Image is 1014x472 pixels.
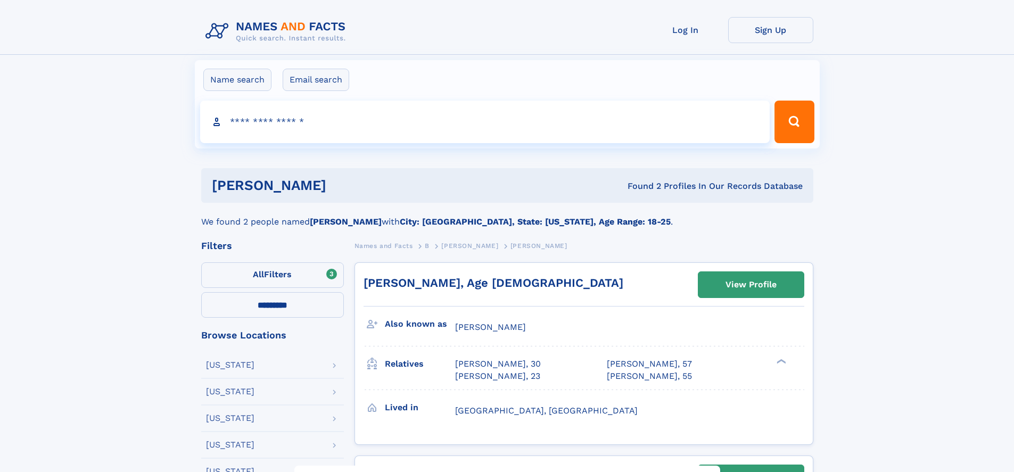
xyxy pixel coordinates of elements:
[310,217,382,227] b: [PERSON_NAME]
[455,322,526,332] span: [PERSON_NAME]
[201,17,355,46] img: Logo Names and Facts
[698,272,804,297] a: View Profile
[201,241,344,251] div: Filters
[455,358,541,370] a: [PERSON_NAME], 30
[477,180,803,192] div: Found 2 Profiles In Our Records Database
[441,239,498,252] a: [PERSON_NAME]
[774,358,787,365] div: ❯
[607,370,692,382] a: [PERSON_NAME], 55
[364,276,623,289] a: [PERSON_NAME], Age [DEMOGRAPHIC_DATA]
[201,262,344,288] label: Filters
[455,405,638,416] span: [GEOGRAPHIC_DATA], [GEOGRAPHIC_DATA]
[206,441,254,449] div: [US_STATE]
[455,370,540,382] a: [PERSON_NAME], 23
[201,203,813,228] div: We found 2 people named with .
[425,239,430,252] a: B
[201,330,344,340] div: Browse Locations
[200,101,770,143] input: search input
[400,217,671,227] b: City: [GEOGRAPHIC_DATA], State: [US_STATE], Age Range: 18-25
[203,69,271,91] label: Name search
[385,315,455,333] h3: Also known as
[253,269,264,279] span: All
[726,272,777,297] div: View Profile
[206,361,254,369] div: [US_STATE]
[385,355,455,373] h3: Relatives
[510,242,567,250] span: [PERSON_NAME]
[385,399,455,417] h3: Lived in
[425,242,430,250] span: B
[355,239,413,252] a: Names and Facts
[206,387,254,396] div: [US_STATE]
[728,17,813,43] a: Sign Up
[607,358,692,370] a: [PERSON_NAME], 57
[283,69,349,91] label: Email search
[212,179,477,192] h1: [PERSON_NAME]
[441,242,498,250] span: [PERSON_NAME]
[643,17,728,43] a: Log In
[206,414,254,423] div: [US_STATE]
[774,101,814,143] button: Search Button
